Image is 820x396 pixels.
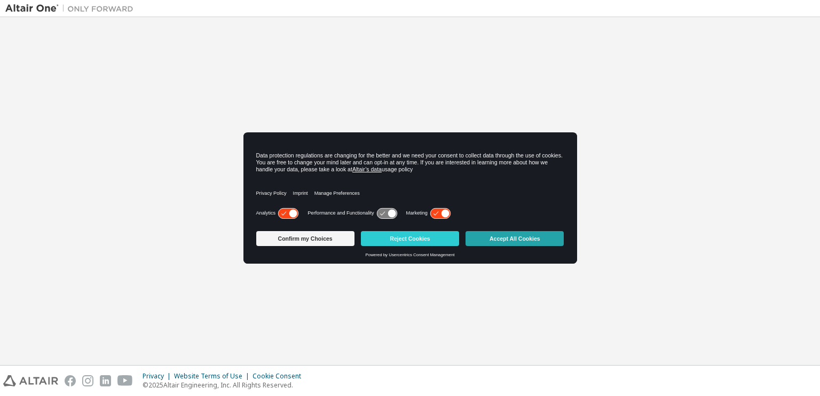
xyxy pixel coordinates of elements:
[253,372,307,381] div: Cookie Consent
[65,375,76,386] img: facebook.svg
[174,372,253,381] div: Website Terms of Use
[117,375,133,386] img: youtube.svg
[100,375,111,386] img: linkedin.svg
[143,372,174,381] div: Privacy
[3,375,58,386] img: altair_logo.svg
[143,381,307,390] p: © 2025 Altair Engineering, Inc. All Rights Reserved.
[5,3,139,14] img: Altair One
[82,375,93,386] img: instagram.svg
